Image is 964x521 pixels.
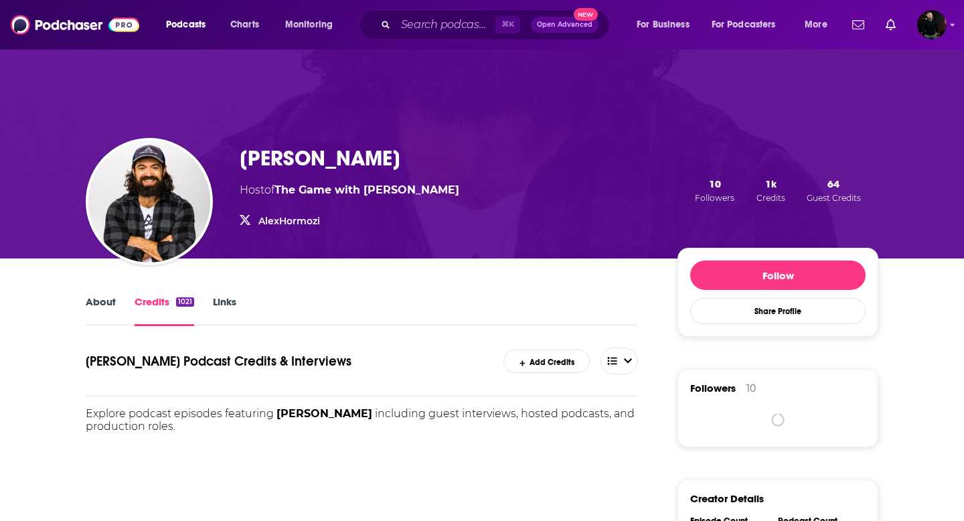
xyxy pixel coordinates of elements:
button: open menu [627,14,706,35]
button: Open AdvancedNew [531,17,598,33]
img: Podchaser - Follow, Share and Rate Podcasts [11,12,139,38]
span: New [574,8,598,21]
button: Share Profile [690,298,866,324]
h1: Alex Hormozi's Podcast Credits & Interviews [86,348,477,374]
button: 64Guest Credits [803,177,865,204]
button: Follow [690,260,866,290]
button: open menu [795,14,844,35]
button: Show profile menu [917,10,947,40]
input: Search podcasts, credits, & more... [396,14,495,35]
img: User Profile [917,10,947,40]
h3: [PERSON_NAME] [240,145,400,171]
div: Search podcasts, credits, & more... [372,9,623,40]
span: For Podcasters [712,15,776,34]
span: ⌘ K [495,16,520,33]
div: 10 [746,382,756,394]
div: 1021 [176,297,194,307]
span: Credits [756,193,785,203]
button: open menu [157,14,223,35]
h3: Creator Details [690,492,764,505]
span: For Business [637,15,690,34]
span: 64 [827,177,839,190]
img: Alex Hormozi [88,141,210,263]
a: Add Credits [503,350,590,373]
a: Charts [222,14,267,35]
button: 1kCredits [752,177,789,204]
a: About [86,295,116,326]
span: Podcasts [166,15,206,34]
button: 10Followers [691,177,738,204]
button: open menu [703,14,795,35]
span: of [264,183,459,196]
span: Open Advanced [537,21,592,28]
span: Followers [690,382,736,394]
span: Charts [230,15,259,34]
a: Show notifications dropdown [847,13,870,36]
span: [PERSON_NAME] [276,407,372,420]
a: Credits1021 [135,295,194,326]
p: Explore podcast episodes featuring including guest interviews, hosted podcasts, and production ro... [86,407,638,433]
button: open menu [276,14,350,35]
span: 10 [709,177,721,190]
span: 1k [765,177,777,190]
span: Guest Credits [807,193,861,203]
span: Followers [695,193,734,203]
button: open menu [600,348,638,374]
span: Monitoring [285,15,333,34]
span: Logged in as davidajsavage [917,10,947,40]
a: Links [213,295,236,326]
a: Show notifications dropdown [880,13,901,36]
span: Host [240,183,264,196]
a: AlexHormozi [258,215,320,227]
a: The Game with Alex Hormozi [274,183,459,196]
span: More [805,15,827,34]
